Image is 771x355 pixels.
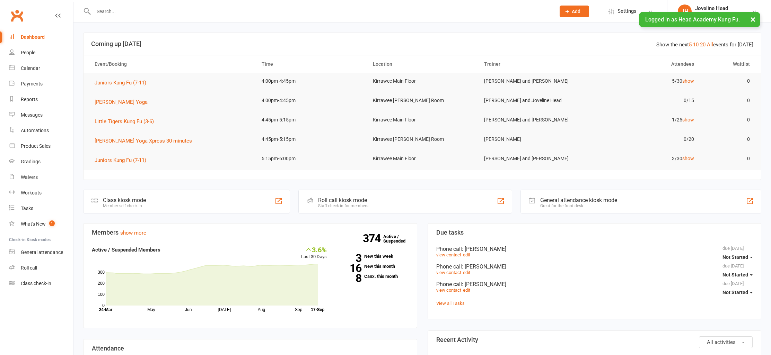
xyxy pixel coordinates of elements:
td: 0/15 [589,92,700,109]
span: Not Started [722,290,748,295]
span: Add [572,9,580,14]
a: 374Active / Suspended [383,229,414,248]
span: All activities [707,339,736,345]
a: Messages [9,107,73,123]
div: Show the next events for [DATE] [656,40,753,49]
span: : [PERSON_NAME] [462,246,506,252]
a: Calendar [9,61,73,76]
span: Logged in as Head Academy Kung Fu. [645,16,740,23]
div: Roll call kiosk mode [318,197,368,203]
td: [PERSON_NAME] and [PERSON_NAME] [478,112,589,128]
a: Payments [9,76,73,92]
td: Kirrawee Main Floor [367,151,478,167]
div: Joveline Head [695,5,747,11]
a: show more [120,230,146,236]
td: 0 [700,73,756,89]
span: Not Started [722,272,748,277]
td: 0/20 [589,131,700,147]
a: Waivers [9,170,73,185]
a: show [682,156,694,161]
a: All [707,42,713,48]
div: Head Academy Kung Fu [695,11,747,18]
th: Time [255,55,367,73]
button: [PERSON_NAME] Yoga Xpress 30 minutes [95,137,197,145]
td: 0 [700,112,756,128]
div: Messages [21,112,43,118]
strong: 16 [337,263,361,273]
button: Juniors Kung Fu (7-11) [95,156,151,164]
td: [PERSON_NAME] and [PERSON_NAME] [478,151,589,167]
span: Little Tigers Kung Fu (3-6) [95,118,154,125]
td: [PERSON_NAME] [478,131,589,147]
a: General attendance kiosk mode [9,245,73,260]
button: Not Started [722,286,753,299]
h3: Due tasks [436,229,753,236]
button: × [747,12,759,27]
a: 10 [693,42,699,48]
button: Little Tigers Kung Fu (3-6) [95,117,159,126]
a: view contact [436,288,461,293]
td: 4:45pm-5:15pm [255,112,367,128]
td: 0 [700,131,756,147]
div: Reports [21,97,38,102]
div: Product Sales [21,143,51,149]
span: Not Started [722,254,748,260]
input: Search... [91,7,551,16]
a: Class kiosk mode [9,276,73,291]
a: Dashboard [9,29,73,45]
a: Gradings [9,154,73,170]
button: Add [560,6,589,17]
div: What's New [21,221,46,227]
button: All activities [699,336,753,348]
a: show [682,117,694,122]
td: 4:45pm-5:15pm [255,131,367,147]
button: Not Started [722,251,753,263]
th: Waitlist [700,55,756,73]
td: 1/25 [589,112,700,128]
div: People [21,50,35,55]
td: 0 [700,92,756,109]
td: Kirrawee [PERSON_NAME] Room [367,92,478,109]
div: Waivers [21,174,38,180]
a: Product Sales [9,138,73,154]
h3: Coming up [DATE] [91,40,753,47]
div: Automations [21,128,49,133]
strong: Active / Suspended Members [92,247,160,253]
span: [PERSON_NAME] Yoga Xpress 30 minutes [95,138,192,144]
div: Roll call [21,265,37,271]
a: edit [463,288,470,293]
th: Event/Booking [88,55,255,73]
div: JH [678,4,692,18]
span: : [PERSON_NAME] [462,263,506,270]
div: Payments [21,81,43,87]
div: Gradings [21,159,41,164]
strong: 374 [363,233,383,244]
div: Phone call [436,263,753,270]
td: 4:00pm-4:45pm [255,73,367,89]
a: view contact [436,252,461,257]
span: Juniors Kung Fu (7-11) [95,80,146,86]
td: [PERSON_NAME] and [PERSON_NAME] [478,73,589,89]
div: General attendance kiosk mode [540,197,617,203]
button: Juniors Kung Fu (7-11) [95,79,151,87]
td: Kirrawee Main Floor [367,112,478,128]
td: 5:15pm-6:00pm [255,151,367,167]
div: Class check-in [21,281,51,286]
strong: 3 [337,253,361,263]
h3: Attendance [92,345,409,352]
strong: 8 [337,273,361,283]
button: Not Started [722,268,753,281]
span: : [PERSON_NAME] [462,281,506,288]
h3: Recent Activity [436,336,753,343]
th: Location [367,55,478,73]
h3: Members [92,229,409,236]
a: Reports [9,92,73,107]
div: Phone call [436,246,753,252]
a: People [9,45,73,61]
div: Member self check-in [103,203,146,208]
span: [PERSON_NAME] Yoga [95,99,148,105]
div: Workouts [21,190,42,195]
td: Kirrawee Main Floor [367,73,478,89]
span: Juniors Kung Fu (7-11) [95,157,146,163]
a: show [682,78,694,84]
